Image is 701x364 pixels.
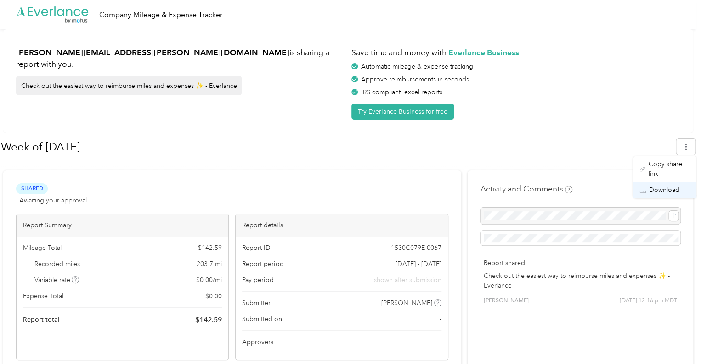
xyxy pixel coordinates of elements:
span: 203.7 mi [197,259,222,269]
span: $ 0.00 [205,291,222,301]
span: [DATE] 12:16 pm MDT [620,297,677,305]
p: Report shared [484,258,677,268]
span: Awaiting your approval [19,196,87,205]
h1: Week of September 22 2025 [1,136,670,158]
span: Automatic mileage & expense tracking [361,63,473,70]
span: Variable rate [34,275,79,285]
span: [PERSON_NAME] [381,298,432,308]
span: Report total [23,315,60,324]
span: Mileage Total [23,243,62,253]
h1: Save time and money with [351,47,680,58]
span: Download [649,185,679,195]
span: Report period [242,259,284,269]
span: Submitter [242,298,271,308]
span: $ 0.00 / mi [196,275,222,285]
span: Pay period [242,275,274,285]
div: Report Summary [17,214,228,237]
span: IRS compliant, excel reports [361,88,442,96]
div: Report details [236,214,447,237]
span: shown after submission [374,275,441,285]
span: $ 142.59 [198,243,222,253]
span: 1530C079E-0067 [391,243,441,253]
span: $ 142.59 [195,314,222,325]
span: Report ID [242,243,271,253]
div: Company Mileage & Expense Tracker [99,9,223,21]
span: - [440,314,441,324]
h4: Activity and Comments [481,183,572,195]
span: Approvers [242,337,273,347]
span: [DATE] - [DATE] [396,259,441,269]
strong: Everlance Business [448,47,519,57]
span: Copy share link [649,159,690,179]
strong: [PERSON_NAME][EMAIL_ADDRESS][PERSON_NAME][DOMAIN_NAME] [16,47,289,57]
span: Submitted on [242,314,282,324]
div: Check out the easiest way to reimburse miles and expenses ✨ - Everlance [16,76,242,95]
button: Try Everlance Business for free [351,104,454,120]
span: Shared [16,183,48,194]
span: Expense Total [23,291,63,301]
span: Recorded miles [34,259,80,269]
span: [PERSON_NAME] [484,297,529,305]
p: Check out the easiest way to reimburse miles and expenses ✨ - Everlance [484,271,677,290]
span: Approve reimbursements in seconds [361,75,469,83]
h1: is sharing a report with you. [16,47,345,69]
